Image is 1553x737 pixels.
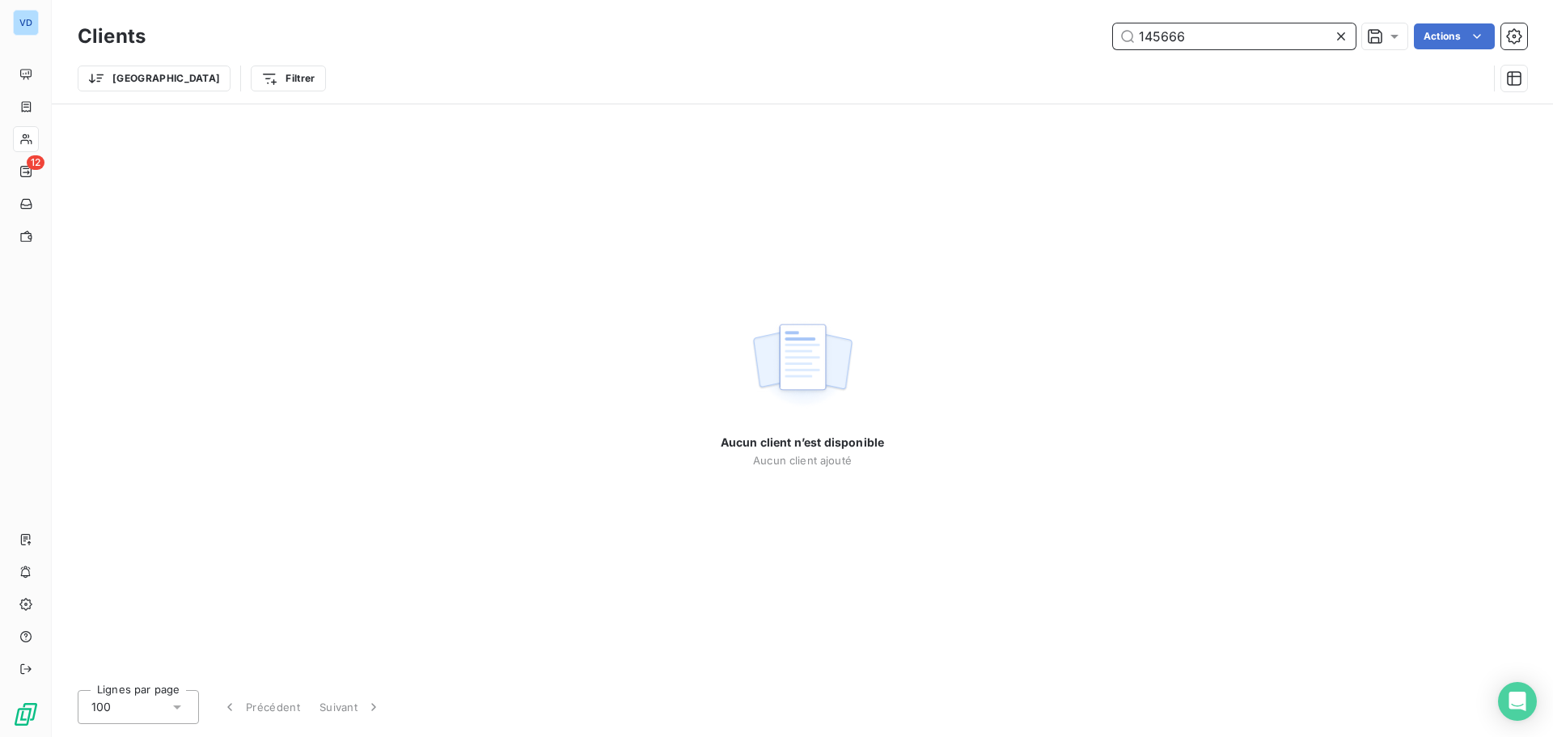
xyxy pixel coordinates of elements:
span: 12 [27,155,44,170]
button: [GEOGRAPHIC_DATA] [78,66,231,91]
button: Actions [1414,23,1495,49]
span: Aucun client ajouté [753,454,852,467]
img: Logo LeanPay [13,701,39,727]
div: VD [13,10,39,36]
span: 100 [91,699,111,715]
input: Rechercher [1113,23,1356,49]
div: Open Intercom Messenger [1498,682,1537,721]
button: Filtrer [251,66,325,91]
h3: Clients [78,22,146,51]
button: Suivant [310,690,391,724]
button: Précédent [212,690,310,724]
img: empty state [751,315,854,415]
span: Aucun client n’est disponible [721,434,884,451]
